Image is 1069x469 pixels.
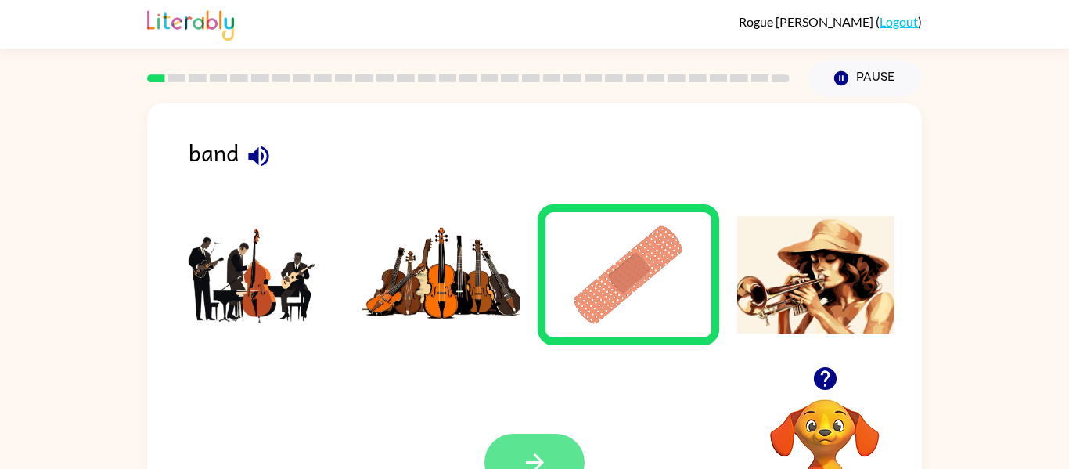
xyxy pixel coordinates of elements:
img: Answer choice 2 [362,216,520,334]
img: Answer choice 1 [175,216,333,334]
img: Answer choice 3 [549,216,707,334]
span: Rogue [PERSON_NAME] [739,14,876,29]
img: Literably [147,6,234,41]
button: Pause [808,60,922,96]
div: ( ) [739,14,922,29]
img: Answer choice 4 [737,216,895,334]
div: band [189,135,922,184]
a: Logout [880,14,918,29]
